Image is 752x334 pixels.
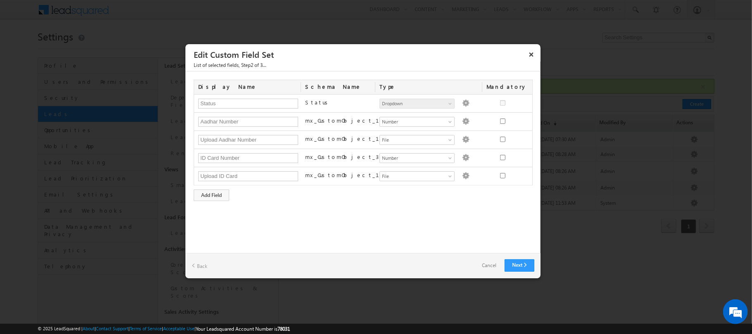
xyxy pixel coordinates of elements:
[194,80,301,94] div: Display Name
[185,62,541,71] span: List of selected fields, Step2 of 3...
[83,326,95,331] a: About
[305,99,331,106] label: Status
[482,80,523,94] div: Mandatory
[194,47,538,62] h3: Edit Custom Field Set
[14,43,35,54] img: d_60004797649_company_0_60004797649
[462,118,470,125] img: Populate Options
[380,99,455,109] a: Dropdown
[380,100,447,107] span: Dropdown
[380,136,447,144] span: File
[380,118,447,126] span: Number
[96,326,128,331] a: Contact Support
[525,47,538,62] button: ×
[375,80,482,94] div: Type
[462,154,470,161] img: Populate Options
[474,260,505,272] a: Cancel
[135,4,155,24] div: Minimize live chat window
[462,99,470,107] img: Populate Options
[278,326,290,332] span: 78031
[305,153,379,161] label: mx_CustomObject_3
[163,326,195,331] a: Acceptable Use
[380,171,455,181] a: File
[43,43,139,54] div: Chat with us now
[380,153,455,163] a: Number
[380,117,455,127] a: Number
[130,326,162,331] a: Terms of Service
[192,259,207,272] a: Back
[380,135,455,145] a: File
[305,135,408,142] label: mx_CustomObject_112
[505,259,534,272] a: Next
[462,172,470,180] img: Populate Options
[301,80,375,94] div: Schema Name
[380,154,447,162] span: Number
[11,76,151,247] textarea: Type your message and hit 'Enter'
[305,171,415,179] label: mx_CustomObject_111
[380,173,447,180] span: File
[112,254,150,265] em: Start Chat
[194,190,229,201] div: Add Field
[462,136,470,143] img: Populate Options
[38,325,290,333] span: © 2025 LeadSquared | | | | |
[305,117,389,124] label: mx_CustomObject_1
[196,326,290,332] span: Your Leadsquared Account Number is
